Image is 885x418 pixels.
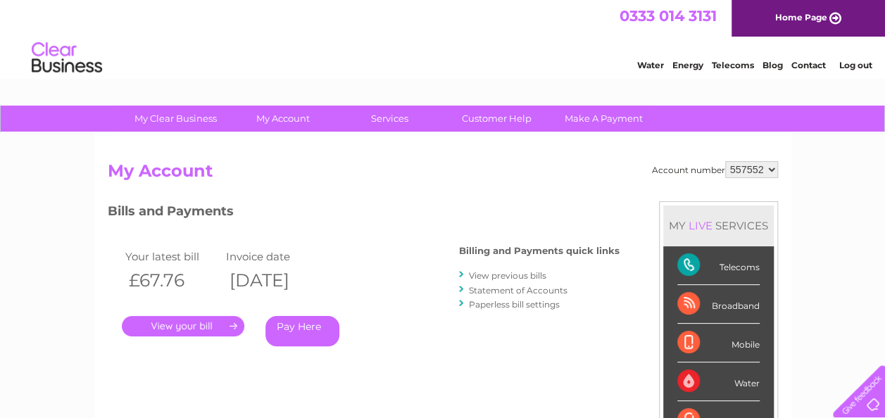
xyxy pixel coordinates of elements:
a: 0333 014 3131 [620,7,717,25]
img: logo.png [31,37,103,80]
a: Water [637,60,664,70]
h4: Billing and Payments quick links [459,246,620,256]
td: Invoice date [222,247,324,266]
h3: Bills and Payments [108,201,620,226]
a: . [122,316,244,336]
a: Make A Payment [546,106,662,132]
td: Your latest bill [122,247,223,266]
div: MY SERVICES [663,205,774,246]
a: Services [332,106,448,132]
a: My Clear Business [118,106,234,132]
div: Broadband [677,285,760,324]
div: Mobile [677,324,760,362]
div: Clear Business is a trading name of Verastar Limited (registered in [GEOGRAPHIC_DATA] No. 3667643... [111,8,776,68]
a: View previous bills [469,270,546,281]
a: Statement of Accounts [469,285,567,296]
a: Paperless bill settings [469,299,560,310]
div: LIVE [686,219,715,232]
a: Blog [762,60,783,70]
a: Log out [839,60,872,70]
div: Telecoms [677,246,760,285]
a: Customer Help [439,106,555,132]
div: Water [677,362,760,401]
h2: My Account [108,161,778,188]
div: Account number [652,161,778,178]
a: Contact [791,60,826,70]
a: My Account [225,106,341,132]
a: Pay Here [265,316,339,346]
th: [DATE] [222,266,324,295]
a: Telecoms [712,60,754,70]
a: Energy [672,60,703,70]
th: £67.76 [122,266,223,295]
